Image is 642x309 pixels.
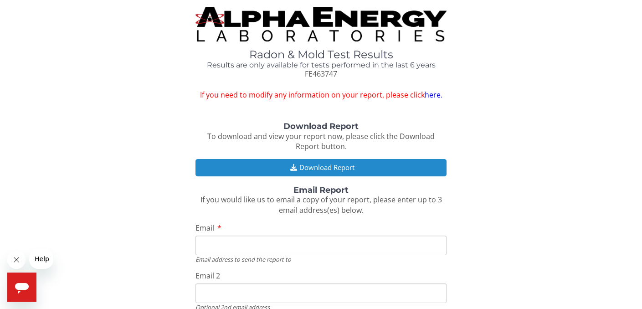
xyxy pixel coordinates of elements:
iframe: Button to launch messaging window [7,273,36,302]
div: Email address to send the report to [195,255,447,263]
span: Email [195,223,214,233]
h4: Results are only available for tests performed in the last 6 years [195,61,447,69]
span: To download and view your report now, please click the Download Report button. [207,131,435,152]
a: here. [424,90,442,100]
img: TightCrop.jpg [195,7,447,41]
span: If you would like us to email a copy of your report, please enter up to 3 email address(es) below. [200,195,442,215]
iframe: Close message [7,251,26,269]
span: Email 2 [195,271,220,281]
button: Download Report [195,159,447,176]
span: FE463747 [305,69,337,79]
strong: Email Report [293,185,349,195]
iframe: Message from company [29,249,53,269]
span: If you need to modify any information on your report, please click [195,90,447,100]
h1: Radon & Mold Test Results [195,49,447,61]
strong: Download Report [283,121,359,131]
